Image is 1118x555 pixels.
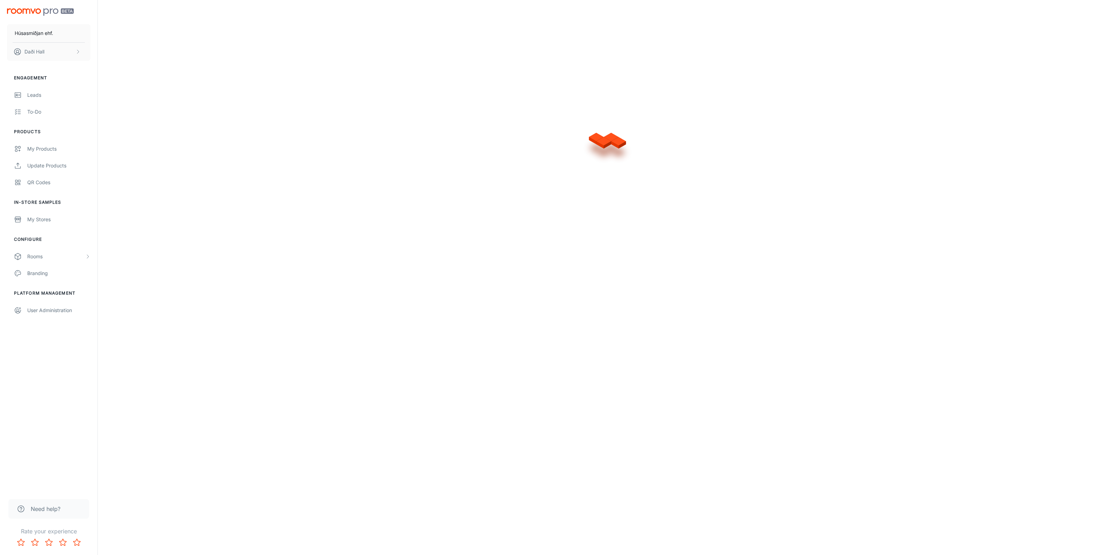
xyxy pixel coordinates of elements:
div: My Stores [27,216,90,223]
div: To-do [27,108,90,116]
div: Rooms [27,253,85,260]
div: Update Products [27,162,90,170]
button: Daði Hall [7,43,90,61]
button: Húsasmiðjan ehf. [7,24,90,42]
img: Roomvo PRO Beta [7,8,74,16]
div: My Products [27,145,90,153]
p: Daði Hall [24,48,44,56]
div: QR Codes [27,179,90,186]
div: Leads [27,91,90,99]
div: Branding [27,269,90,277]
p: Húsasmiðjan ehf. [15,29,53,37]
